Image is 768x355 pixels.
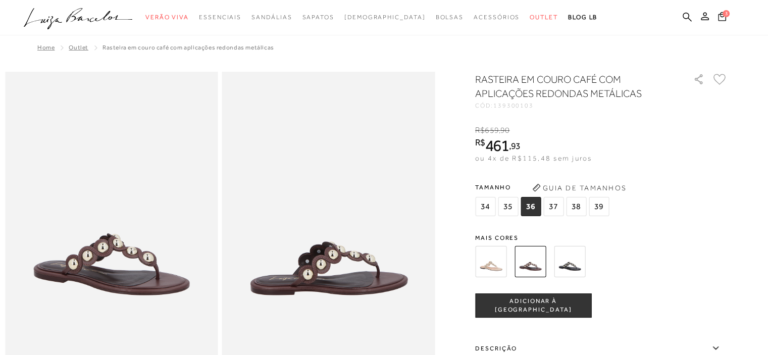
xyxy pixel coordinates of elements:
[530,14,558,21] span: Outlet
[485,126,498,135] span: 659
[199,8,241,27] a: categoryNavScreenReaderText
[199,14,241,21] span: Essenciais
[474,14,520,21] span: Acessórios
[103,44,274,51] span: RASTEIRA EM COURO CAFÉ COM APLICAÇÕES REDONDAS METÁLICAS
[475,197,495,216] span: 34
[475,293,591,318] button: ADICIONAR À [GEOGRAPHIC_DATA]
[344,8,426,27] a: noSubCategoriesText
[435,14,464,21] span: Bolsas
[554,246,585,277] img: RASTEIRA EM COURO PRETO COM APLICAÇÕES REDONDAS METÁLICAS
[511,140,521,151] span: 93
[251,8,292,27] a: categoryNavScreenReaderText
[530,8,558,27] a: categoryNavScreenReaderText
[723,10,730,17] span: 3
[475,154,592,162] span: ou 4x de R$115,48 sem juros
[566,197,586,216] span: 38
[475,103,677,109] div: CÓD:
[498,197,518,216] span: 35
[500,126,509,135] span: 90
[302,8,334,27] a: categoryNavScreenReaderText
[475,246,506,277] img: RASTEIRA EM COURO BEGE NATA COM APLICAÇÕES REDONDAS METÁLICAS
[515,246,546,277] img: RASTEIRA EM COURO CAFÉ COM APLICAÇÕES REDONDAS METÁLICAS
[251,14,292,21] span: Sandálias
[475,72,664,100] h1: RASTEIRA EM COURO CAFÉ COM APLICAÇÕES REDONDAS METÁLICAS
[475,235,728,241] span: Mais cores
[69,44,88,51] a: Outlet
[474,8,520,27] a: categoryNavScreenReaderText
[715,11,729,25] button: 3
[475,180,611,195] span: Tamanho
[37,44,55,51] a: Home
[509,141,521,150] i: ,
[499,126,510,135] i: ,
[344,14,426,21] span: [DEMOGRAPHIC_DATA]
[543,197,564,216] span: 37
[145,14,189,21] span: Verão Viva
[302,14,334,21] span: Sapatos
[568,14,597,21] span: BLOG LB
[435,8,464,27] a: categoryNavScreenReaderText
[589,197,609,216] span: 39
[485,136,509,155] span: 461
[493,102,534,109] span: 139300103
[529,180,630,196] button: Guia de Tamanhos
[475,126,485,135] i: R$
[145,8,189,27] a: categoryNavScreenReaderText
[521,197,541,216] span: 36
[475,138,485,147] i: R$
[568,8,597,27] a: BLOG LB
[476,297,591,315] span: ADICIONAR À [GEOGRAPHIC_DATA]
